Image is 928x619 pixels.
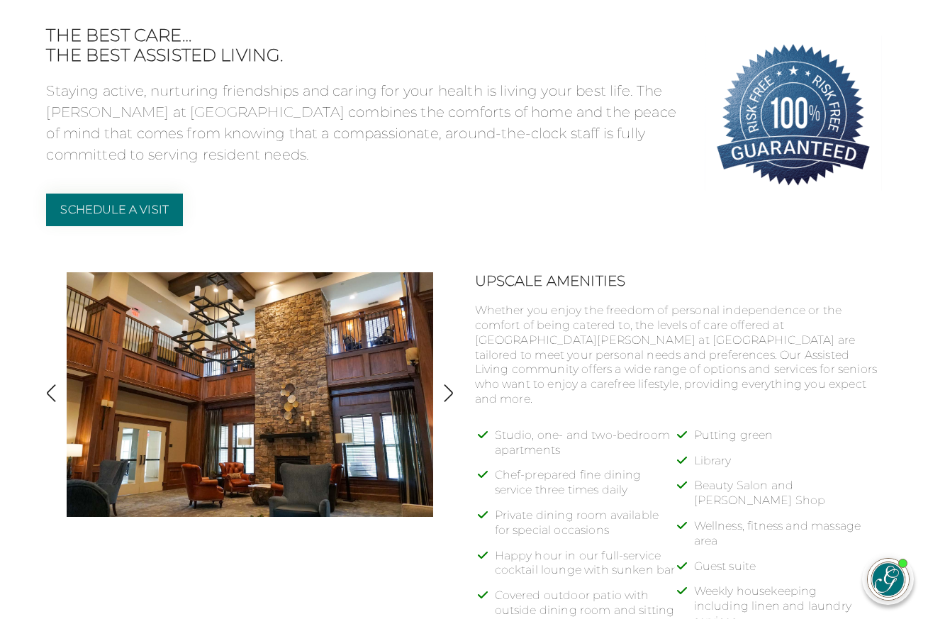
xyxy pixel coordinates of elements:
li: Guest suite [694,559,882,585]
span: The Best Assisted Living. [46,45,683,66]
img: avatar [868,559,909,600]
button: Show next [439,384,458,406]
img: Show next [439,384,458,403]
li: Chef-prepared fine dining service three times daily [495,468,683,508]
p: Staying active, nurturing friendships and caring for your health is living your best life. The [P... [46,80,683,165]
img: 100% Risk-Free. Guaranteed. [705,26,882,203]
h2: Upscale Amenities [475,272,882,289]
span: The best care… [46,26,683,46]
img: Show previous [42,384,61,403]
button: Show previous [42,384,61,406]
li: Happy hour in our full-service cocktail lounge with sunken bar [495,549,683,589]
li: Private dining room available for special occasions [495,508,683,549]
p: Whether you enjoy the freedom of personal independence or the comfort of being catered to, the le... [475,303,882,407]
a: Schedule a Visit [46,194,183,226]
iframe: iframe [647,238,914,540]
li: Studio, one- and two-bedroom apartments [495,428,683,469]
